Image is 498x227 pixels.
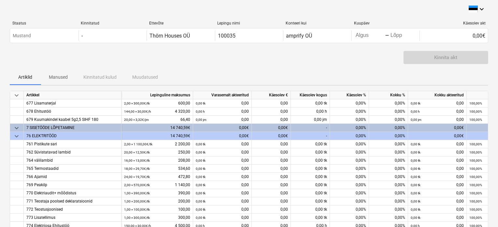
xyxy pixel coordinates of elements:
[369,173,408,181] div: 0,00%
[26,156,119,165] div: 764 välilambid
[124,175,150,179] small: 24,00 × 19,70€ / tk
[252,205,291,214] div: 0,00
[469,191,482,195] small: 100,00%
[411,148,464,156] div: 0,00
[13,32,31,39] p: Mustand
[121,91,193,99] div: Lepinguline maksumus
[330,189,369,197] div: 0,00%
[193,124,252,132] div: 0,00€
[26,124,119,132] div: 7 SISETÖÖDE LÕPETAMINE
[124,183,150,187] small: 2,00 × 570,00€ / tk
[124,99,190,107] div: 600,00
[411,189,464,197] div: 0,00
[411,110,420,113] small: 0,00 h
[408,124,467,132] div: 0,00€
[252,107,291,116] div: 0,00
[330,132,369,140] div: 0,00%
[330,214,369,222] div: 0,00%
[330,91,369,99] div: Käesolev %
[411,216,420,219] small: 0,00 tk
[411,208,420,211] small: 0,00 tk
[252,116,291,124] div: 0,00
[26,214,119,222] div: 773 Lisatellimus
[411,205,464,214] div: 0,00
[469,175,482,179] small: 100,00%
[24,91,121,99] div: Artikkel
[252,214,291,222] div: 0,00
[26,205,119,214] div: 772 Teostusjoonised
[26,107,119,116] div: 678 Ehitustöö
[124,197,190,205] div: 200,00
[369,148,408,156] div: 0,00%
[196,205,249,214] div: 0,00
[196,156,249,165] div: 0,00
[26,165,119,173] div: 765 Termostaadid
[291,91,330,99] div: Käesolev kogus
[124,110,151,113] small: 144,00 × 30,00€ / h
[26,140,119,148] div: 761 Pistikute sari
[121,124,193,132] div: 14 740,59€
[49,74,68,81] p: Manused
[291,148,330,156] div: 0,00 tk
[196,183,206,187] small: 0,00 tk
[18,74,33,81] p: Artiklid
[411,116,464,124] div: 0,00
[411,173,464,181] div: 0,00
[469,118,482,122] small: 100,00%
[411,214,464,222] div: 0,00
[124,167,150,170] small: 18,00 × 29,70€ / tk
[411,140,464,148] div: 0,00
[26,197,119,205] div: 771 Teostaja poolsed deklaratsioonid
[124,148,190,156] div: 250,00
[411,156,464,165] div: 0,00
[330,181,369,189] div: 0,00%
[12,21,76,25] div: Staatus
[291,116,330,124] div: 0,00 jm
[291,156,330,165] div: 0,00 tk
[196,165,249,173] div: 0,00
[330,99,369,107] div: 0,00%
[81,33,83,39] div: -
[478,5,486,13] i: keyboard_arrow_down
[286,21,349,25] div: Konteeri kui
[196,140,249,148] div: 0,00
[354,21,417,25] div: Kuupäev
[124,191,150,195] small: 1,00 × 390,00€ / tk
[291,214,330,222] div: 0,00 tk
[330,148,369,156] div: 0,00%
[196,102,206,105] small: 0,00 tk
[252,189,291,197] div: 0,00
[252,197,291,205] div: 0,00
[26,116,119,124] div: 679 Kuumakindel kaabel 5g2,5 SIHF 180
[369,124,408,132] div: 0,00%
[124,116,190,124] div: 66,40
[252,140,291,148] div: 0,00
[124,140,190,148] div: 2 200,00
[124,214,190,222] div: 300,00
[13,124,21,132] span: keyboard_arrow_down
[469,167,482,170] small: 100,00%
[291,140,330,148] div: 0,00 tk
[124,118,149,122] small: 20,00 × 3,32€ / jm
[196,173,249,181] div: 0,00
[422,21,486,25] div: Käesolev akt
[411,200,420,203] small: 0,00 tk
[411,181,464,189] div: 0,00
[196,181,249,189] div: 0,00
[26,99,119,107] div: 677 Lisamaterjal
[420,30,488,41] div: 0,00€
[252,148,291,156] div: 0,00
[196,116,249,124] div: 0,00
[81,21,144,25] div: Kinnitatud
[291,205,330,214] div: 0,00 tk
[369,107,408,116] div: 0,00%
[124,200,150,203] small: 1,00 × 200,00€ / tk
[369,197,408,205] div: 0,00%
[411,99,464,107] div: 0,00
[196,214,249,222] div: 0,00
[291,124,330,132] div: -
[252,165,291,173] div: 0,00
[369,189,408,197] div: 0,00%
[330,173,369,181] div: 0,00%
[196,200,206,203] small: 0,00 tk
